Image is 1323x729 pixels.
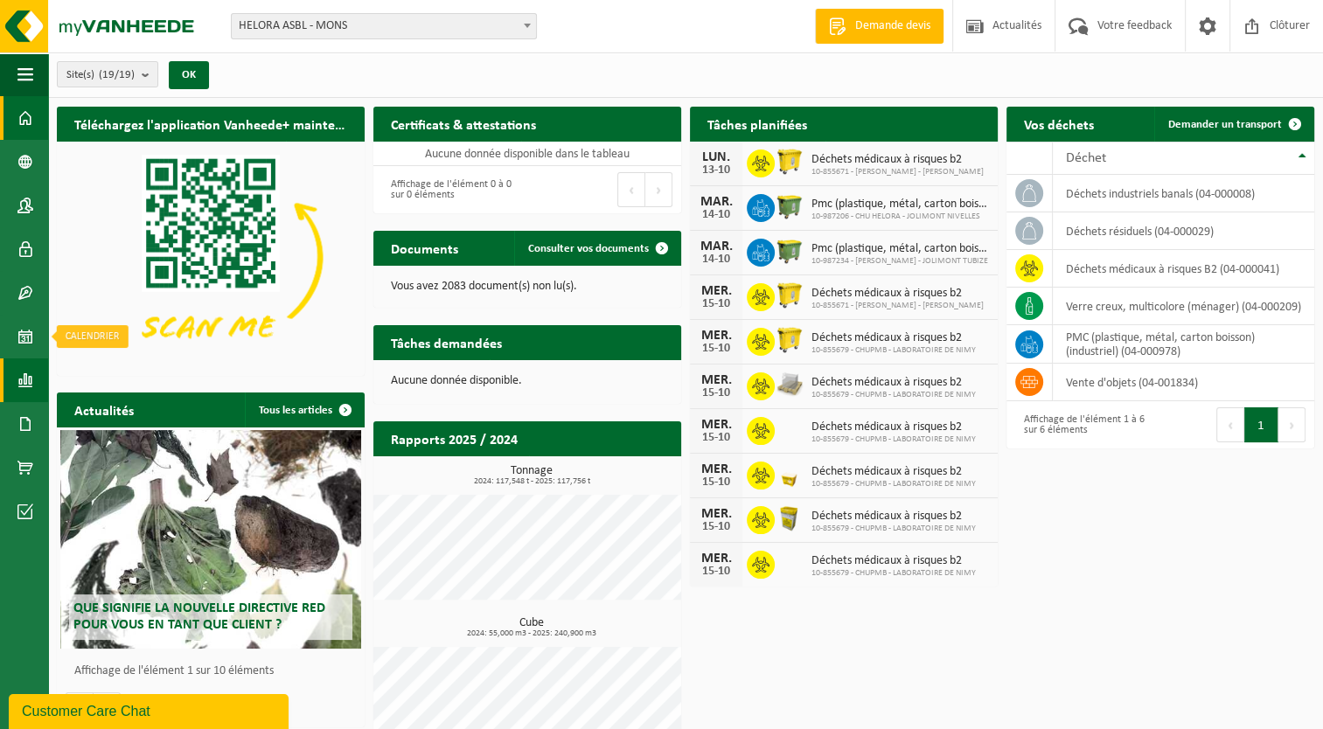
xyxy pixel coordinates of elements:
[699,432,734,444] div: 15-10
[690,107,825,141] h2: Tâches planifiées
[382,629,681,638] span: 2024: 55,000 m3 - 2025: 240,900 m3
[811,167,984,177] span: 10-855671 - [PERSON_NAME] - [PERSON_NAME]
[1015,406,1152,444] div: Affichage de l'élément 1 à 6 sur 6 éléments
[373,107,554,141] h2: Certificats & attestations
[699,164,734,177] div: 13-10
[811,212,989,222] span: 10-987206 - CHU HELORA - JOLIMONT NIVELLES
[775,147,804,177] img: WB-0770-HPE-YW-14
[645,172,672,207] button: Next
[811,390,976,400] span: 10-855679 - CHUPMB - LABORATOIRE DE NIMY
[815,9,944,44] a: Demande devis
[66,62,135,88] span: Site(s)
[699,387,734,399] div: 15-10
[57,392,151,427] h2: Actualités
[1216,407,1244,442] button: Previous
[699,195,734,209] div: MAR.
[1053,212,1314,250] td: déchets résiduels (04-000029)
[699,343,734,355] div: 15-10
[1154,107,1313,142] a: Demander un transport
[811,331,976,345] span: Déchets médicaux à risques b2
[1053,325,1314,364] td: PMC (plastique, métal, carton boisson) (industriel) (04-000978)
[775,236,804,266] img: WB-1100-HPE-GN-50
[699,150,734,164] div: LUN.
[775,281,804,310] img: WB-0770-HPE-YW-14
[699,298,734,310] div: 15-10
[811,301,984,311] span: 10-855671 - [PERSON_NAME] - [PERSON_NAME]
[528,243,649,254] span: Consulter vos documents
[699,209,734,221] div: 14-10
[811,420,976,434] span: Déchets médicaux à risques b2
[1168,119,1282,130] span: Demander un transport
[699,476,734,489] div: 15-10
[811,153,984,167] span: Déchets médicaux à risques b2
[1053,175,1314,212] td: déchets industriels banals (04-000008)
[73,601,325,632] span: Que signifie la nouvelle directive RED pour vous en tant que client ?
[74,665,356,677] p: Affichage de l'élément 1 sur 10 éléments
[169,61,209,89] button: OK
[775,503,804,533] img: LP-SB-00045-CRB-21
[775,459,804,489] img: LP-SB-00030-HPE-C6
[373,421,535,455] h2: Rapports 2025 / 2024
[1006,107,1111,141] h2: Vos déchets
[1066,151,1106,165] span: Déchet
[699,418,734,432] div: MER.
[775,325,804,355] img: WB-0770-HPE-YW-14
[245,392,363,427] a: Tous les articles
[699,373,734,387] div: MER.
[811,376,976,390] span: Déchets médicaux à risques b2
[775,191,804,221] img: WB-1100-HPE-GN-50
[382,170,519,209] div: Affichage de l'élément 0 à 0 sur 0 éléments
[617,172,645,207] button: Previous
[811,198,989,212] span: Pmc (plastique, métal, carton boisson) (industriel)
[1053,250,1314,288] td: déchets médicaux à risques B2 (04-000041)
[9,691,292,729] iframe: chat widget
[60,430,362,649] a: Que signifie la nouvelle directive RED pour vous en tant que client ?
[391,281,664,293] p: Vous avez 2083 document(s) non lu(s).
[699,253,734,266] div: 14-10
[811,242,989,256] span: Pmc (plastique, métal, carton boisson) (industriel)
[811,345,976,356] span: 10-855679 - CHUPMB - LABORATOIRE DE NIMY
[529,455,679,490] a: Consulter les rapports
[699,566,734,578] div: 15-10
[1053,288,1314,325] td: verre creux, multicolore (ménager) (04-000209)
[373,325,519,359] h2: Tâches demandées
[232,14,536,38] span: HELORA ASBL - MONS
[811,256,989,267] span: 10-987234 - [PERSON_NAME] - JOLIMONT TUBIZE
[811,554,976,568] span: Déchets médicaux à risques b2
[811,287,984,301] span: Déchets médicaux à risques b2
[373,142,681,166] td: Aucune donnée disponible dans le tableau
[382,477,681,486] span: 2024: 117,548 t - 2025: 117,756 t
[811,510,976,524] span: Déchets médicaux à risques b2
[57,107,365,141] h2: Téléchargez l'application Vanheede+ maintenant!
[699,284,734,298] div: MER.
[811,434,976,445] span: 10-855679 - CHUPMB - LABORATOIRE DE NIMY
[811,465,976,479] span: Déchets médicaux à risques b2
[57,61,158,87] button: Site(s)(19/19)
[699,240,734,253] div: MAR.
[811,568,976,579] span: 10-855679 - CHUPMB - LABORATOIRE DE NIMY
[514,231,679,266] a: Consulter vos documents
[775,370,804,399] img: LP-PA-00000-WDN-11
[811,479,976,489] span: 10-855679 - CHUPMB - LABORATOIRE DE NIMY
[231,13,537,39] span: HELORA ASBL - MONS
[699,462,734,476] div: MER.
[99,69,135,80] count: (19/19)
[373,231,476,265] h2: Documents
[699,329,734,343] div: MER.
[699,521,734,533] div: 15-10
[811,524,976,534] span: 10-855679 - CHUPMB - LABORATOIRE DE NIMY
[382,465,681,486] h3: Tonnage
[699,507,734,521] div: MER.
[1244,407,1278,442] button: 1
[851,17,935,35] span: Demande devis
[382,617,681,638] h3: Cube
[699,552,734,566] div: MER.
[57,142,365,372] img: Download de VHEPlus App
[391,375,664,387] p: Aucune donnée disponible.
[1053,364,1314,401] td: vente d'objets (04-001834)
[1278,407,1306,442] button: Next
